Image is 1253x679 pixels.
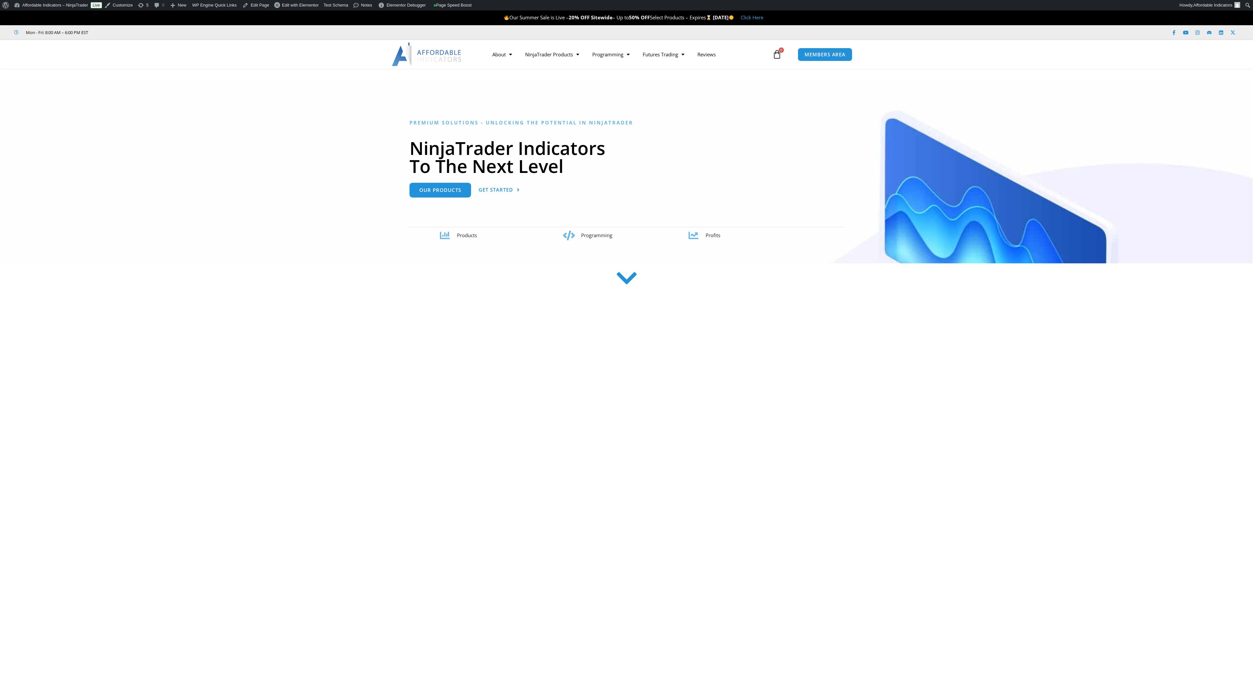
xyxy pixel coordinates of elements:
[419,188,461,193] span: Our Products
[479,183,520,198] a: Get Started
[691,47,722,62] a: Reviews
[713,14,734,21] strong: [DATE]
[479,187,513,192] span: Get Started
[409,183,471,198] a: Our Products
[805,52,845,57] span: MEMBERS AREA
[581,232,612,238] span: Programming
[706,232,720,238] span: Profits
[519,47,586,62] a: NinjaTrader Products
[486,47,771,62] nav: Menu
[779,47,784,53] span: 0
[504,15,509,20] img: 🔥
[1193,3,1232,8] span: Affordable Indicators
[457,232,477,238] span: Products
[586,47,636,62] a: Programming
[24,28,88,36] span: Mon - Fri: 8:00 AM – 6:00 PM EST
[798,48,852,61] a: MEMBERS AREA
[629,14,650,21] strong: 50% OFF
[763,45,791,64] a: 0
[409,120,844,126] h6: Premium Solutions - Unlocking the Potential in NinjaTrader
[706,15,711,20] img: ⌛
[97,29,196,36] iframe: Customer reviews powered by Trustpilot
[569,14,590,21] strong: 20% OFF
[282,3,319,8] span: Edit with Elementor
[91,2,102,8] a: Live
[591,14,613,21] strong: Sitewide
[636,47,691,62] a: Futures Trading
[729,15,734,20] img: 🌞
[486,47,519,62] a: About
[392,43,462,66] img: LogoAI | Affordable Indicators – NinjaTrader
[409,139,844,175] h1: NinjaTrader Indicators To The Next Level
[741,14,763,21] a: Click Here
[504,14,713,21] span: Our Summer Sale is Live – – Up to Select Products – Expires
